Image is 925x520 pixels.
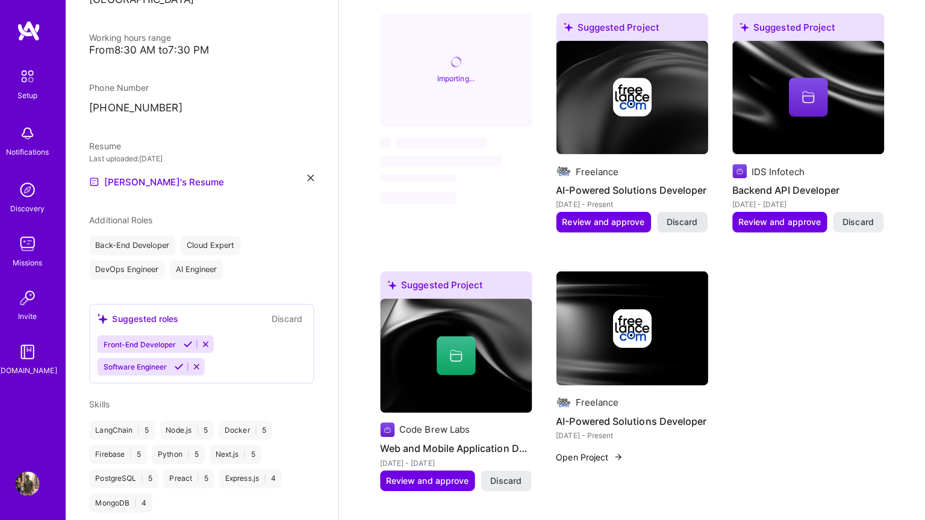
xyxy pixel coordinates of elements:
button: Review and approve [385,471,479,491]
button: Discard [659,214,709,235]
img: arrow-right [616,453,626,462]
div: AI Engineer [176,262,229,282]
button: Discard [485,471,535,491]
div: Express.js 4 [225,469,287,489]
img: discovery [23,181,47,205]
span: | [203,474,205,484]
div: Node.js 5 [166,421,220,441]
span: Skills [96,400,116,410]
div: [DOMAIN_NAME] [6,365,64,378]
span: Working hours range [96,37,178,47]
span: | [249,450,252,460]
span: ‌ [385,141,396,152]
div: Importing... [441,76,478,88]
a: User Avatar [20,472,50,496]
button: Open Project [559,451,626,464]
div: Cloud Expert [187,238,246,258]
span: Resume [96,144,128,154]
div: Python 5 [158,445,211,465]
div: Last uploaded: [DATE] [96,155,319,168]
span: | [193,450,196,460]
img: Invite [23,288,47,312]
div: From 8:30 AM to 7:30 PM [96,48,319,61]
img: teamwork [23,234,47,258]
span: | [136,450,139,460]
div: DevOps Engineer [96,262,171,282]
div: [DATE] - Present [559,200,710,213]
i: icon CircleLoadingViolet [453,60,466,72]
span: Review and approve [740,218,822,231]
div: Suggested Project [559,17,710,49]
span: | [260,426,263,436]
span: Front-End Developer [110,341,182,350]
i: icon SuggestedTeams [567,26,576,36]
span: | [148,474,150,484]
i: Reject [198,364,207,373]
img: Company logo [734,167,749,181]
img: cover [385,300,535,413]
div: Suggested roles [104,314,185,327]
div: Discovery [18,205,52,217]
div: Notifications [14,149,57,161]
button: Review and approve [559,214,653,235]
div: MongoDB 4 [96,494,159,513]
img: cover [559,273,710,386]
div: [DATE] - [DATE] [734,200,885,213]
div: Preact 5 [170,469,220,489]
img: Company logo [559,167,574,181]
div: Invite [26,312,45,324]
span: Additional Roles [96,217,159,227]
h4: AI-Powered Solutions Developer [559,414,710,430]
img: cover [559,45,710,158]
span: Discard [669,218,700,231]
div: Freelance [579,168,621,181]
button: Discard [273,314,311,327]
div: Back-End Developer [96,238,182,258]
i: icon SuggestedTeams [392,282,401,291]
img: Company logo [615,81,654,120]
div: Setup [25,93,45,105]
div: PostgreSQL 5 [96,469,165,489]
div: Docker 5 [225,421,278,441]
div: Missions [20,258,50,271]
span: Phone Number [96,86,155,96]
span: ‌ [385,159,505,170]
i: icon SuggestedTeams [104,315,114,326]
div: Next.js 5 [216,445,267,465]
p: [PHONE_NUMBER] [96,105,319,119]
div: [DATE] - [DATE] [385,457,535,469]
a: [PERSON_NAME]'s Resume [96,178,230,192]
div: [DATE] - Present [559,430,710,442]
div: Suggested Project [385,273,535,305]
span: | [141,498,143,508]
img: Resume [96,180,106,190]
span: Software Engineer [110,364,173,373]
span: ‌ [385,177,460,184]
div: Code Brew Labs [404,424,474,436]
div: IDS Infotech [753,168,806,181]
img: User Avatar [23,472,47,496]
img: Company logo [559,396,574,410]
span: | [202,426,205,436]
span: Discard [844,218,874,231]
i: icon SuggestedTeams [741,26,750,36]
img: Company logo [385,423,399,438]
img: Company logo [615,311,654,349]
i: icon Close [313,178,319,184]
span: Discard [494,475,525,487]
img: logo [24,24,48,46]
span: ‌ [400,141,491,152]
span: Review and approve [391,475,473,487]
i: Accept [190,341,199,350]
img: guide book [23,341,47,365]
span: | [144,426,146,436]
div: Suggested Project [734,17,885,49]
i: Reject [207,341,216,350]
img: setup [22,67,48,93]
div: LangChain 5 [96,421,161,441]
button: Review and approve [734,214,828,235]
img: cover [734,45,885,158]
h4: AI-Powered Solutions Developer [559,185,710,200]
h4: Web and Mobile Application Developer [385,441,535,457]
div: Firebase 5 [96,445,154,465]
